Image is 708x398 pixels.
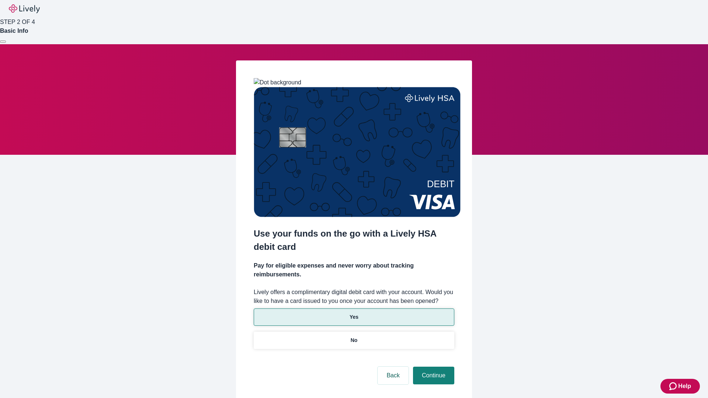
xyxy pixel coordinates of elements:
[660,379,700,394] button: Zendesk support iconHelp
[254,288,454,306] label: Lively offers a complimentary digital debit card with your account. Would you like to have a card...
[254,332,454,349] button: No
[678,382,691,391] span: Help
[254,78,301,87] img: Dot background
[413,367,454,384] button: Continue
[669,382,678,391] svg: Zendesk support icon
[254,261,454,279] h4: Pay for eligible expenses and never worry about tracking reimbursements.
[350,313,358,321] p: Yes
[351,336,358,344] p: No
[9,4,40,13] img: Lively
[378,367,409,384] button: Back
[254,87,461,217] img: Debit card
[254,308,454,326] button: Yes
[254,227,454,254] h2: Use your funds on the go with a Lively HSA debit card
